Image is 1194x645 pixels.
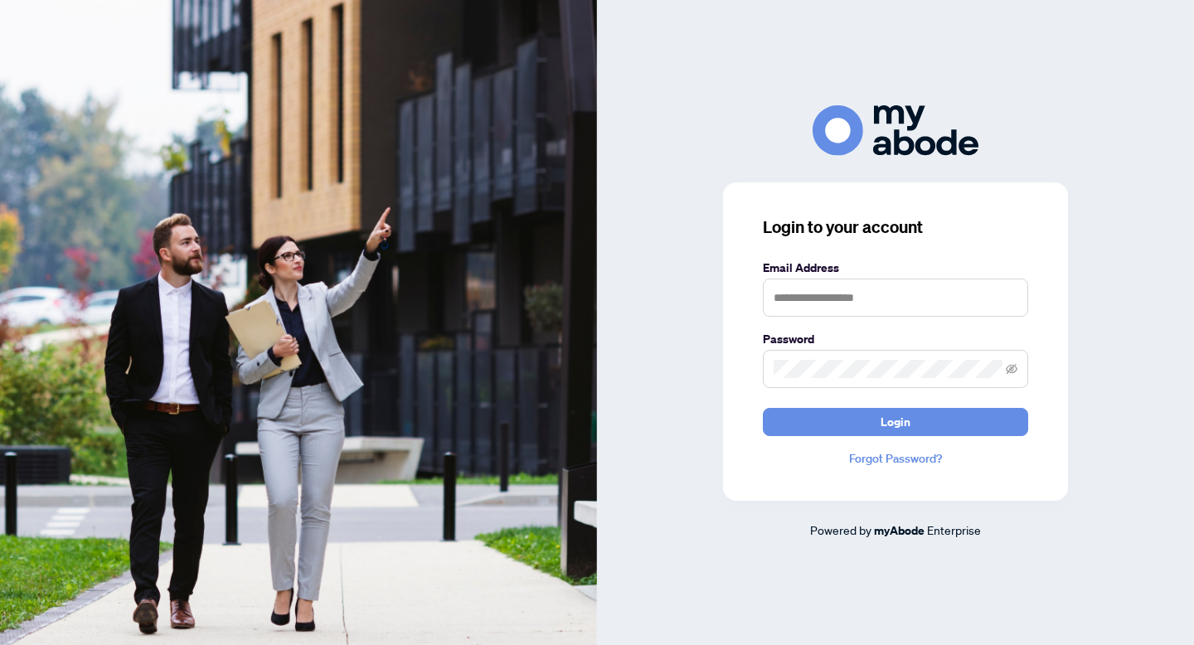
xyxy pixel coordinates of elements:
[763,330,1028,348] label: Password
[763,259,1028,277] label: Email Address
[881,409,910,435] span: Login
[763,408,1028,436] button: Login
[927,522,981,537] span: Enterprise
[813,105,978,156] img: ma-logo
[1006,363,1017,375] span: eye-invisible
[763,216,1028,239] h3: Login to your account
[763,449,1028,468] a: Forgot Password?
[874,521,925,540] a: myAbode
[810,522,871,537] span: Powered by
